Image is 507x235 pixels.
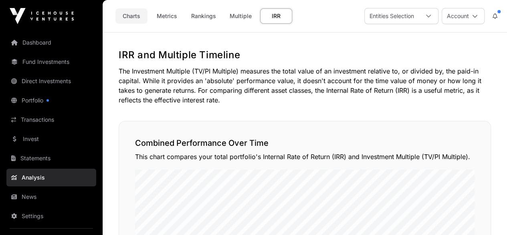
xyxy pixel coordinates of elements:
[151,8,183,24] a: Metrics
[6,111,96,129] a: Transactions
[115,8,147,24] a: Charts
[467,196,507,235] iframe: Chat Widget
[119,66,491,105] p: The Investment Multiple (TV/PI Multiple) measures the total value of an investment relative to, o...
[6,53,96,71] a: Fund Investments
[365,8,419,24] div: Entities Selection
[6,188,96,206] a: News
[186,8,221,24] a: Rankings
[260,8,292,24] a: IRR
[224,8,257,24] a: Multiple
[6,130,96,148] a: Invest
[6,34,96,51] a: Dashboard
[119,49,491,61] h1: IRR and Multiple Timeline
[6,149,96,167] a: Statements
[6,207,96,225] a: Settings
[135,152,475,161] p: This chart compares your total portfolio's Internal Rate of Return (IRR) and Investment Multiple ...
[135,137,475,149] h2: Combined Performance Over Time
[6,92,96,109] a: Portfolio
[10,8,74,24] img: Icehouse Ventures Logo
[6,169,96,186] a: Analysis
[442,8,485,24] button: Account
[6,72,96,90] a: Direct Investments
